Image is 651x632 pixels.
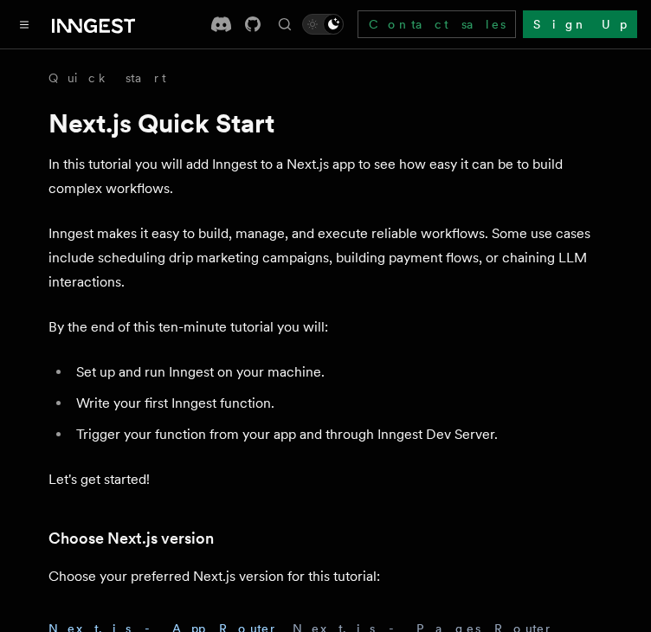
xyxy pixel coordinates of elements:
li: Trigger your function from your app and through Inngest Dev Server. [71,422,603,447]
li: Set up and run Inngest on your machine. [71,360,603,384]
h1: Next.js Quick Start [48,107,603,139]
li: Write your first Inngest function. [71,391,603,416]
a: Sign Up [523,10,637,38]
button: Toggle dark mode [302,14,344,35]
a: Quick start [48,69,166,87]
a: Contact sales [358,10,516,38]
button: Toggle navigation [14,14,35,35]
a: Choose Next.js version [48,526,214,551]
p: In this tutorial you will add Inngest to a Next.js app to see how easy it can be to build complex... [48,152,603,201]
p: Choose your preferred Next.js version for this tutorial: [48,564,603,589]
p: By the end of this ten-minute tutorial you will: [48,315,603,339]
p: Inngest makes it easy to build, manage, and execute reliable workflows. Some use cases include sc... [48,222,603,294]
button: Find something... [274,14,295,35]
p: Let's get started! [48,468,603,492]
